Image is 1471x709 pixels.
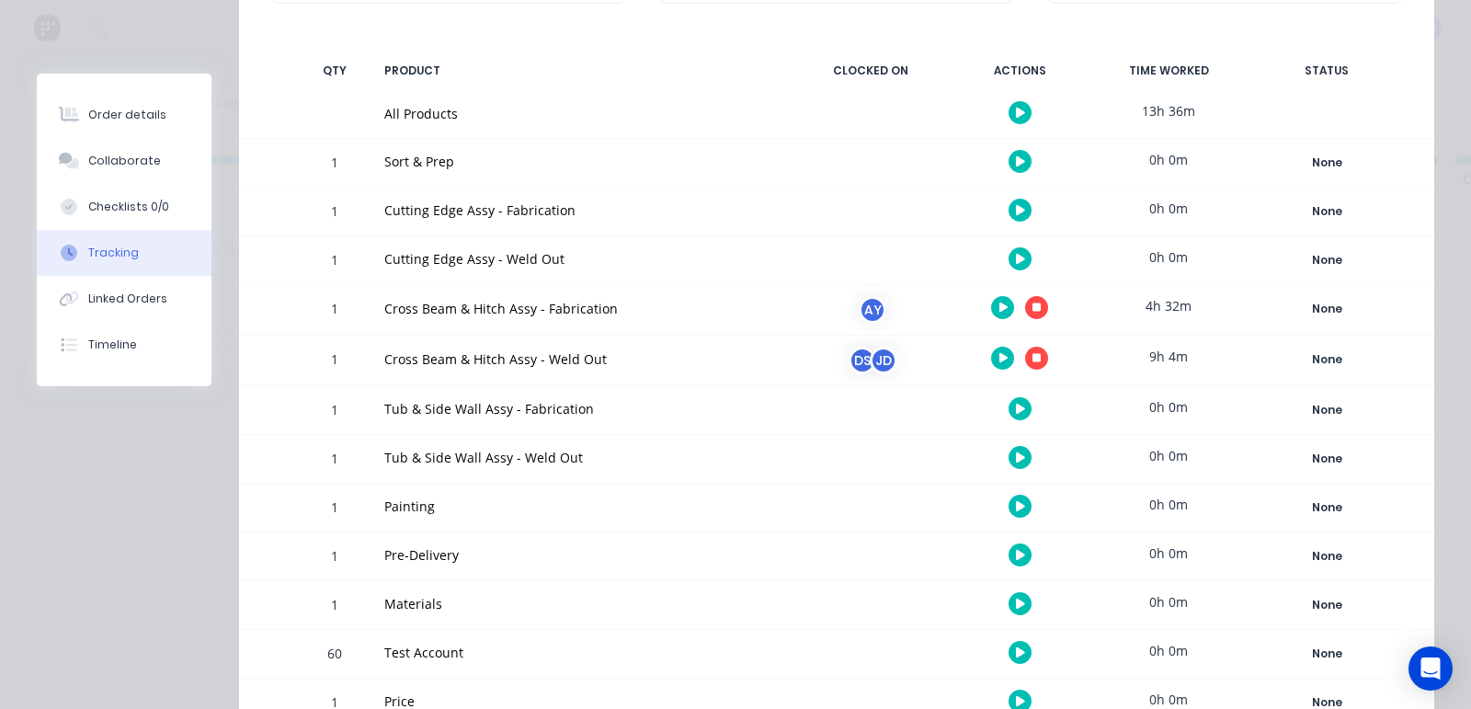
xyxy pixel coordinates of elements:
div: None [1260,496,1393,520]
div: 1 [307,338,362,385]
button: None [1260,296,1394,322]
div: Order details [88,107,166,123]
button: None [1260,543,1394,569]
button: None [1260,247,1394,273]
div: None [1260,447,1393,471]
div: STATUS [1249,51,1405,90]
div: AY [859,296,886,324]
div: 1 [307,438,362,483]
div: Cutting Edge Assy - Fabrication [384,200,780,220]
div: Cross Beam & Hitch Assy - Fabrication [384,299,780,318]
div: None [1260,544,1393,568]
div: 0h 0m [1100,188,1237,229]
div: Painting [384,497,780,516]
div: All Products [384,104,780,123]
div: 1 [307,584,362,629]
div: DS [849,347,876,374]
button: Order details [37,92,211,138]
button: Collaborate [37,138,211,184]
button: None [1260,347,1394,372]
div: 1 [307,389,362,434]
div: Linked Orders [88,291,167,307]
div: 1 [307,288,362,335]
div: None [1260,297,1393,321]
div: None [1260,642,1393,666]
div: None [1260,151,1393,175]
button: None [1260,199,1394,224]
button: None [1260,495,1394,520]
button: Linked Orders [37,276,211,322]
div: Collaborate [88,153,161,169]
button: None [1260,641,1394,667]
div: Pre-Delivery [384,545,780,565]
div: ACTIONS [951,51,1089,90]
button: Timeline [37,322,211,368]
div: Timeline [88,337,137,353]
div: 0h 0m [1100,630,1237,671]
div: Tracking [88,245,139,261]
div: Tub & Side Wall Assy - Fabrication [384,399,780,418]
div: 0h 0m [1100,581,1237,623]
button: Tracking [37,230,211,276]
button: None [1260,446,1394,472]
div: Tub & Side Wall Assy - Weld Out [384,448,780,467]
div: CLOCKED ON [802,51,940,90]
button: Checklists 0/0 [37,184,211,230]
div: 0h 0m [1100,236,1237,278]
div: QTY [307,51,362,90]
div: 1 [307,142,362,187]
div: Checklists 0/0 [88,199,169,215]
div: None [1260,398,1393,422]
div: 0h 0m [1100,532,1237,574]
button: None [1260,397,1394,423]
div: Open Intercom Messenger [1408,646,1453,691]
div: 1 [307,239,362,284]
div: 4h 32m [1100,285,1237,326]
div: None [1260,593,1393,617]
div: JD [870,347,897,374]
div: None [1260,248,1393,272]
div: None [1260,200,1393,223]
div: PRODUCT [373,51,791,90]
div: 0h 0m [1100,484,1237,525]
button: None [1260,150,1394,176]
div: 0h 0m [1100,139,1237,180]
div: Cross Beam & Hitch Assy - Weld Out [384,349,780,369]
div: TIME WORKED [1100,51,1237,90]
div: 9h 4m [1100,336,1237,377]
div: 0h 0m [1100,435,1237,476]
div: 1 [307,486,362,532]
div: 1 [307,190,362,235]
div: None [1260,348,1393,372]
div: Test Account [384,643,780,662]
div: 0h 0m [1100,386,1237,428]
div: Materials [384,594,780,613]
div: 13h 36m [1100,90,1237,132]
div: 1 [307,535,362,580]
button: None [1260,592,1394,618]
div: 60 [307,633,362,678]
div: Cutting Edge Assy - Weld Out [384,249,780,269]
div: Sort & Prep [384,152,780,171]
